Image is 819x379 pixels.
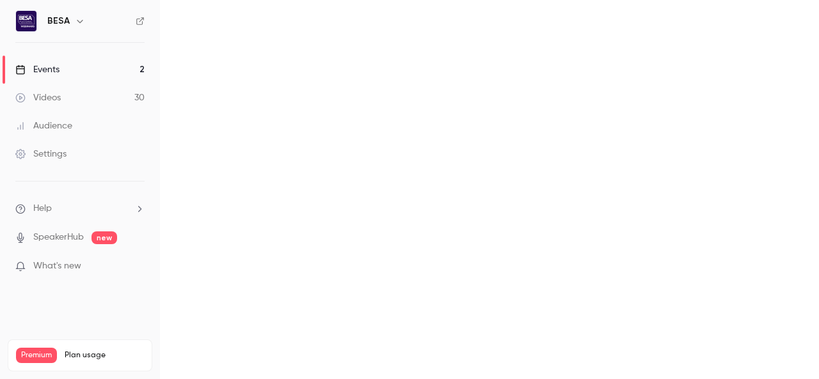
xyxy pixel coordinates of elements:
h6: BESA [47,15,70,27]
p: Videos [16,363,40,375]
span: What's new [33,259,81,273]
div: Audience [15,120,72,132]
span: 37 [116,365,124,373]
span: Help [33,202,52,215]
iframe: Noticeable Trigger [129,261,145,272]
img: BESA [16,11,36,31]
div: Videos [15,91,61,104]
li: help-dropdown-opener [15,202,145,215]
p: / 300 [116,363,144,375]
span: new [91,231,117,244]
div: Events [15,63,60,76]
a: SpeakerHub [33,231,84,244]
span: Premium [16,348,57,363]
div: Settings [15,148,67,160]
span: Plan usage [65,350,144,360]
